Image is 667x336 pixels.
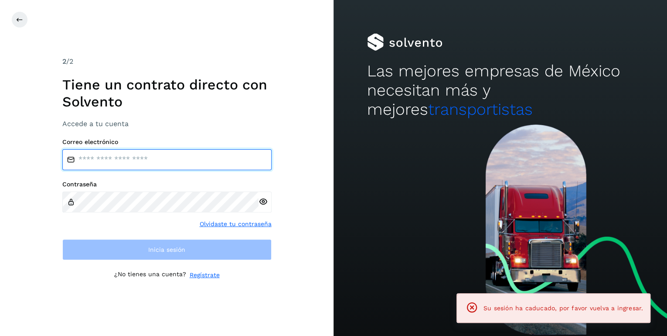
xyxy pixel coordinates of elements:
[190,271,220,280] a: Regístrate
[114,271,186,280] p: ¿No tienes una cuenta?
[148,247,185,253] span: Inicia sesión
[483,305,643,312] span: Su sesión ha caducado, por favor vuelva a ingresar.
[62,239,272,260] button: Inicia sesión
[62,56,272,67] div: /2
[62,57,66,65] span: 2
[62,76,272,110] h1: Tiene un contrato directo con Solvento
[428,100,533,119] span: transportistas
[62,138,272,146] label: Correo electrónico
[62,120,272,128] h3: Accede a tu cuenta
[367,62,634,120] h2: Las mejores empresas de México necesitan más y mejores
[200,219,272,229] a: Olvidaste tu contraseña
[62,181,272,188] label: Contraseña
